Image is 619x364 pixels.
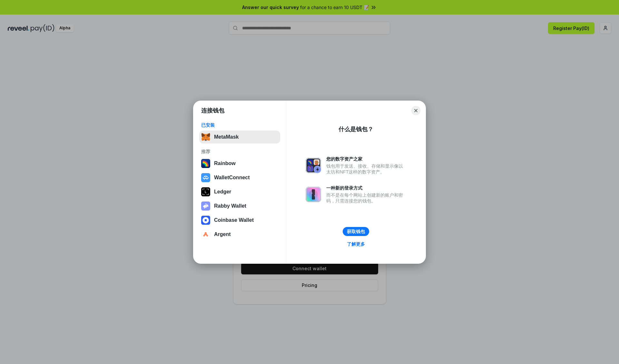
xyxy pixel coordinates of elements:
[201,107,224,114] h1: 连接钱包
[199,214,280,227] button: Coinbase Wallet
[199,200,280,212] button: Rabby Wallet
[214,161,236,166] div: Rainbow
[343,227,369,236] button: 获取钱包
[306,158,321,173] img: svg+xml,%3Csvg%20xmlns%3D%22http%3A%2F%2Fwww.w3.org%2F2000%2Fsvg%22%20fill%3D%22none%22%20viewBox...
[411,106,420,115] button: Close
[201,173,210,182] img: svg+xml,%3Csvg%20width%3D%2228%22%20height%3D%2228%22%20viewBox%3D%220%200%2028%2028%22%20fill%3D...
[199,157,280,170] button: Rainbow
[326,185,406,191] div: 一种新的登录方式
[214,231,231,237] div: Argent
[326,156,406,162] div: 您的数字资产之家
[201,202,210,211] img: svg+xml,%3Csvg%20xmlns%3D%22http%3A%2F%2Fwww.w3.org%2F2000%2Fsvg%22%20fill%3D%22none%22%20viewBox...
[201,230,210,239] img: svg+xml,%3Csvg%20width%3D%2228%22%20height%3D%2228%22%20viewBox%3D%220%200%2028%2028%22%20fill%3D...
[199,185,280,198] button: Ledger
[214,189,231,195] div: Ledger
[199,228,280,241] button: Argent
[199,171,280,184] button: WalletConnect
[201,187,210,196] img: svg+xml,%3Csvg%20xmlns%3D%22http%3A%2F%2Fwww.w3.org%2F2000%2Fsvg%22%20width%3D%2228%22%20height%3...
[347,241,365,247] div: 了解更多
[343,240,369,248] a: 了解更多
[201,159,210,168] img: svg+xml,%3Csvg%20width%3D%22120%22%20height%3D%22120%22%20viewBox%3D%220%200%20120%20120%22%20fil...
[326,192,406,204] div: 而不是在每个网站上创建新的账户和密码，只需连接您的钱包。
[339,125,373,133] div: 什么是钱包？
[214,175,250,181] div: WalletConnect
[214,134,239,140] div: MetaMask
[214,203,246,209] div: Rabby Wallet
[201,216,210,225] img: svg+xml,%3Csvg%20width%3D%2228%22%20height%3D%2228%22%20viewBox%3D%220%200%2028%2028%22%20fill%3D...
[201,133,210,142] img: svg+xml,%3Csvg%20fill%3D%22none%22%20height%3D%2233%22%20viewBox%3D%220%200%2035%2033%22%20width%...
[201,149,278,154] div: 推荐
[326,163,406,175] div: 钱包用于发送、接收、存储和显示像以太坊和NFT这样的数字资产。
[347,229,365,234] div: 获取钱包
[199,131,280,143] button: MetaMask
[214,217,254,223] div: Coinbase Wallet
[306,187,321,202] img: svg+xml,%3Csvg%20xmlns%3D%22http%3A%2F%2Fwww.w3.org%2F2000%2Fsvg%22%20fill%3D%22none%22%20viewBox...
[201,122,278,128] div: 已安装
